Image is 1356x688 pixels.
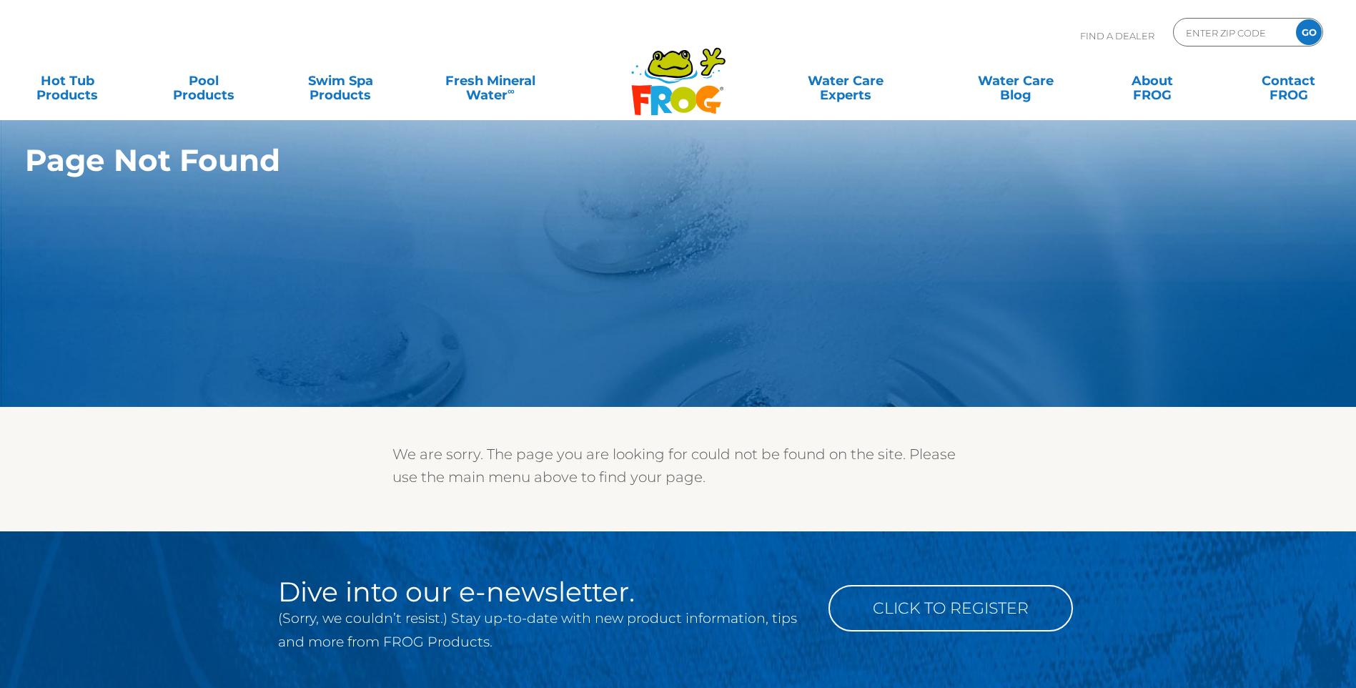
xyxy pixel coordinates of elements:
input: Zip Code Form [1184,22,1281,43]
a: ContactFROG [1235,67,1342,95]
h1: Page Not Found [25,143,1217,177]
a: Water CareExperts [760,67,932,95]
a: Hot TubProducts [14,67,121,95]
sup: ∞ [508,85,515,97]
a: PoolProducts [151,67,257,95]
h2: Dive into our e-newsletter. [278,578,807,606]
a: Water CareBlog [962,67,1069,95]
a: Fresh MineralWater∞ [424,67,557,95]
a: Swim SpaProducts [287,67,394,95]
a: Click to Register [828,585,1073,632]
input: GO [1296,19,1322,45]
p: (Sorry, we couldn’t resist.) Stay up-to-date with new product information, tips and more from FRO... [278,606,807,654]
p: Find A Dealer [1080,18,1154,54]
a: AboutFROG [1099,67,1205,95]
p: We are sorry. The page you are looking for could not be found on the site. Please use the main me... [392,443,964,488]
img: Frog Products Logo [623,29,733,116]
